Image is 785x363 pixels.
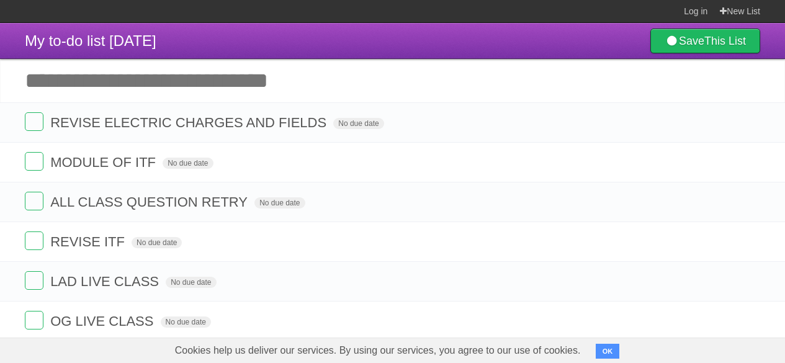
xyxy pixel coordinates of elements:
span: Cookies help us deliver our services. By using our services, you agree to our use of cookies. [163,338,593,363]
b: This List [704,35,746,47]
a: SaveThis List [650,29,760,53]
span: No due date [132,237,182,248]
span: No due date [161,316,211,328]
span: No due date [333,118,384,129]
label: Done [25,112,43,131]
label: Done [25,271,43,290]
label: Done [25,192,43,210]
label: Done [25,231,43,250]
label: Done [25,152,43,171]
span: No due date [254,197,305,208]
span: OG LIVE CLASS [50,313,156,329]
span: ALL CLASS QUESTION RETRY [50,194,251,210]
span: MODULE OF ITF [50,155,159,170]
label: Done [25,311,43,329]
span: My to-do list [DATE] [25,32,156,49]
span: No due date [163,158,213,169]
span: No due date [166,277,216,288]
span: REVISE ITF [50,234,128,249]
span: REVISE ELECTRIC CHARGES AND FIELDS [50,115,330,130]
span: LAD LIVE CLASS [50,274,162,289]
button: OK [596,344,620,359]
